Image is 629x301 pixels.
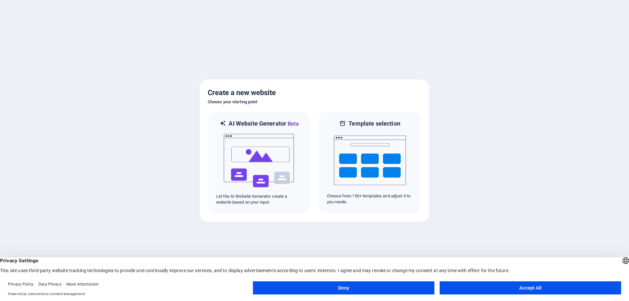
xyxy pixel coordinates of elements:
[208,98,421,106] h6: Choose your starting point
[229,120,298,128] h6: AI Website Generator
[216,193,302,205] p: Let the AI Website Generator create a website based on your input.
[223,128,295,193] img: ai
[286,121,299,127] span: Beta
[208,88,421,98] h5: Create a new website
[318,111,421,214] div: Template selectionChoose from 150+ templates and adjust it to you needs.
[349,120,400,128] h6: Template selection
[208,111,311,214] div: AI Website GeneratorBetaaiLet the AI Website Generator create a website based on your input.
[327,193,413,205] p: Choose from 150+ templates and adjust it to you needs.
